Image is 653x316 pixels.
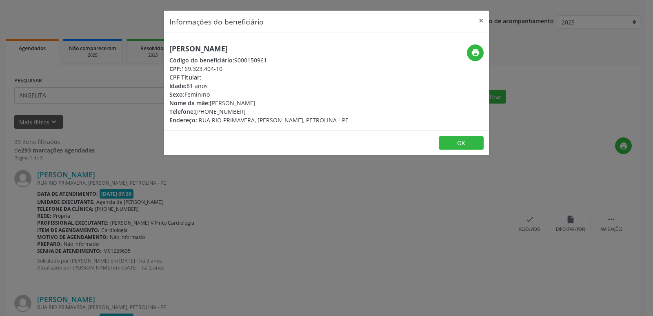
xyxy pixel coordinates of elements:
span: Telefone: [169,108,195,115]
i: print [471,48,480,57]
span: Código do beneficiário: [169,56,234,64]
div: Feminino [169,90,349,99]
div: -- [169,73,349,82]
span: Endereço: [169,116,197,124]
span: CPF: [169,65,181,73]
div: 169.323.404-10 [169,64,349,73]
button: Close [473,11,489,31]
span: RUA RIO PRIMAVERA, [PERSON_NAME], PETROLINA - PE [199,116,349,124]
div: [PHONE_NUMBER] [169,107,349,116]
h5: [PERSON_NAME] [169,44,349,53]
span: Nome da mãe: [169,99,210,107]
span: Sexo: [169,91,184,98]
button: OK [439,136,484,150]
span: CPF Titular: [169,73,201,81]
span: Idade: [169,82,187,90]
div: 9000150961 [169,56,349,64]
button: print [467,44,484,61]
div: 81 anos [169,82,349,90]
div: [PERSON_NAME] [169,99,349,107]
h5: Informações do beneficiário [169,16,264,27]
